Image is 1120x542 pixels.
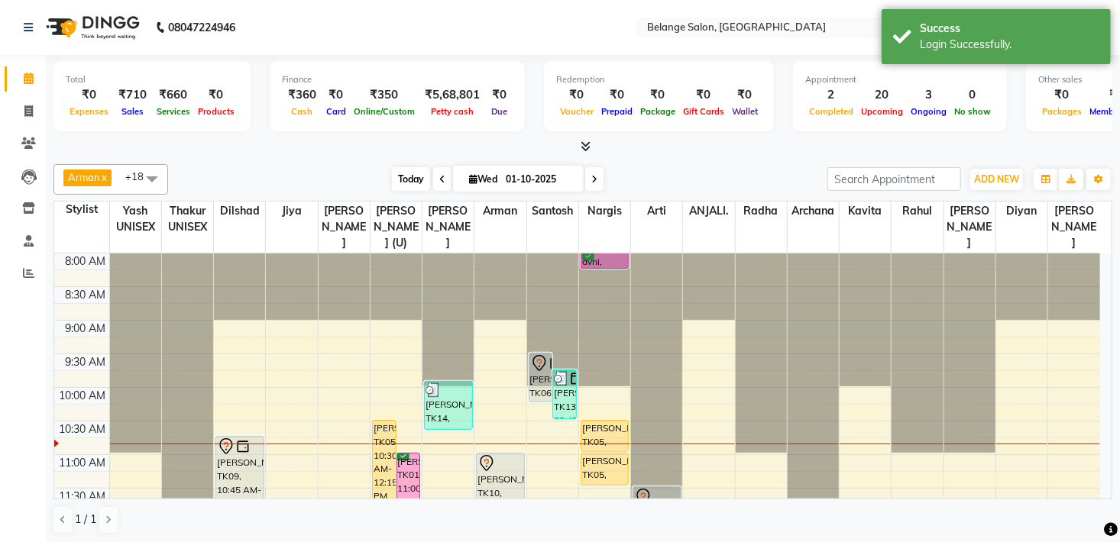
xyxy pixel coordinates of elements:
div: [PERSON_NAME], TK06, 09:30 AM-10:15 AM, Hair cut - Hair cut (M) [529,353,552,402]
span: No show [950,106,995,117]
span: [PERSON_NAME] [319,202,370,253]
span: Due [487,106,511,117]
input: 2025-10-01 [501,168,578,191]
span: [PERSON_NAME] [1048,202,1100,253]
span: Upcoming [857,106,907,117]
div: Stylist [54,202,109,218]
b: 08047224946 [168,6,235,49]
span: Prepaid [597,106,636,117]
div: [PERSON_NAME], TK05, 10:30 AM-11:00 AM, Chocolate wax - Any One (Full Arms/Half legs/Half back/Ha... [581,421,629,451]
div: ₹0 [322,86,350,104]
input: Search Appointment [827,167,961,191]
div: 2 [805,86,857,104]
span: Jiya [266,202,317,221]
span: 1 / 1 [75,511,96,527]
span: Wallet [728,106,762,117]
img: logo [39,6,144,49]
span: ADD NEW [974,173,1019,185]
div: ₹0 [486,86,513,104]
div: ₹350 [350,86,419,104]
span: Petty cash [427,106,477,117]
div: ₹0 [728,86,762,104]
span: Radha [736,202,787,221]
span: [PERSON_NAME] [422,202,474,253]
span: [PERSON_NAME] [944,202,995,253]
div: avni, TK07, 07:30 AM-08:15 AM, Chocolate wax - Any One (Full Arms/Half legs/Half back/Half front/... [581,253,629,268]
span: Voucher [556,106,597,117]
div: [PERSON_NAME], TK10, 11:00 AM-11:45 AM, Hair cut - Hair cut (M) [477,453,524,502]
span: Arti [631,202,682,221]
span: Thakur UNISEX [162,202,213,237]
div: 11:30 AM [57,489,109,505]
span: Ongoing [907,106,950,117]
a: x [100,171,107,183]
span: Expenses [66,106,112,117]
span: ANJALI. [683,202,734,221]
span: Archana [788,202,839,221]
div: [PERSON_NAME], TK14, 09:55 AM-10:40 AM, [PERSON_NAME] Styling (₹300) [425,382,472,429]
div: 9:30 AM [63,354,109,370]
div: ₹0 [679,86,728,104]
span: Arman [474,202,526,221]
div: [PERSON_NAME], TK13, 09:45 AM-10:30 AM, Hair cut - Hair cut (M) (₹400) [553,370,576,418]
div: [PERSON_NAME], TK05, 10:30 AM-12:15 PM, Global Colour (Inoa) - Touch up (upto 1 inches) [373,421,396,534]
span: Today [392,167,430,191]
span: Completed [805,106,857,117]
div: ₹710 [112,86,153,104]
div: Finance [282,73,513,86]
span: Kavita [840,202,891,221]
div: ₹5,68,801 [419,86,486,104]
div: 0 [950,86,995,104]
div: 20 [857,86,907,104]
div: [PERSON_NAME], TK05, 11:00 AM-11:30 AM, Chocolate wax - Any one( Full legs/full back/full front) [581,453,629,485]
div: Login Successfully. [920,37,1099,53]
div: ₹0 [556,86,597,104]
div: ₹0 [597,86,636,104]
span: Rahul [892,202,943,221]
div: 9:00 AM [63,321,109,337]
div: Appointment [805,73,995,86]
div: 10:30 AM [57,421,109,437]
span: Wed [465,173,501,185]
div: 10:00 AM [57,388,109,404]
span: Products [194,106,238,117]
span: Santosh [527,202,578,221]
div: ₹660 [153,86,194,104]
span: +18 [125,170,155,182]
div: Redemption [556,73,762,86]
div: Success [920,21,1099,37]
span: Arman [68,171,100,183]
span: Yash UNISEX [110,202,161,237]
span: Package [636,106,679,117]
div: Total [66,73,238,86]
div: ₹0 [194,86,238,104]
div: 8:30 AM [63,287,109,303]
div: radhika, TK08, 11:30 AM-12:00 PM, Chocolate wax - Any One (Full Arms/Half legs/Half back/Half fro... [633,487,681,518]
span: [PERSON_NAME] (U) [371,202,422,253]
span: Online/Custom [350,106,419,117]
span: Gift Cards [679,106,728,117]
span: Services [153,106,194,117]
span: Packages [1038,106,1086,117]
div: ₹360 [282,86,322,104]
div: 11:00 AM [57,455,109,471]
div: ₹0 [636,86,679,104]
span: Cash [288,106,317,117]
span: dilshad [214,202,265,221]
span: Sales [118,106,147,117]
span: Nargis [579,202,630,221]
div: 3 [907,86,950,104]
div: ₹0 [66,86,112,104]
div: ₹0 [1038,86,1086,104]
div: 8:00 AM [63,253,109,269]
span: Card [322,106,350,117]
button: ADD NEW [970,169,1023,190]
span: diyan [996,202,1047,221]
